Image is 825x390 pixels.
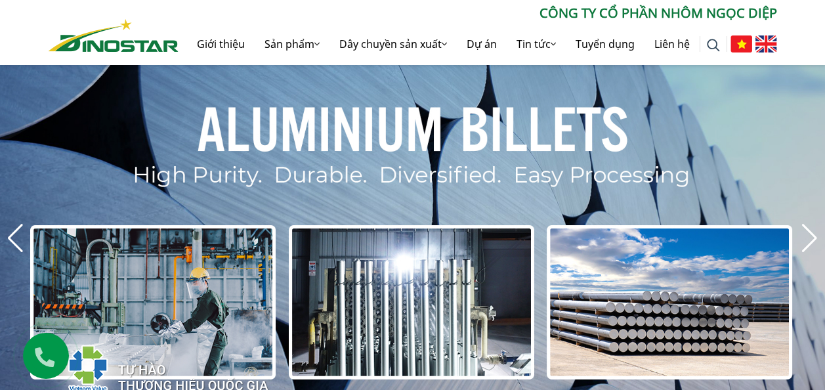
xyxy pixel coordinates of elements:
[730,35,752,53] img: Tiếng Việt
[255,23,329,65] a: Sản phẩm
[755,35,777,53] img: English
[7,224,24,253] div: Previous slide
[329,23,457,65] a: Dây chuyền sản xuất
[49,16,179,51] a: Nhôm Dinostar
[457,23,507,65] a: Dự án
[801,224,818,253] div: Next slide
[707,39,720,52] img: search
[179,3,777,23] p: CÔNG TY CỔ PHẦN NHÔM NGỌC DIỆP
[49,19,179,52] img: Nhôm Dinostar
[187,23,255,65] a: Giới thiệu
[507,23,566,65] a: Tin tức
[645,23,700,65] a: Liên hệ
[566,23,645,65] a: Tuyển dụng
